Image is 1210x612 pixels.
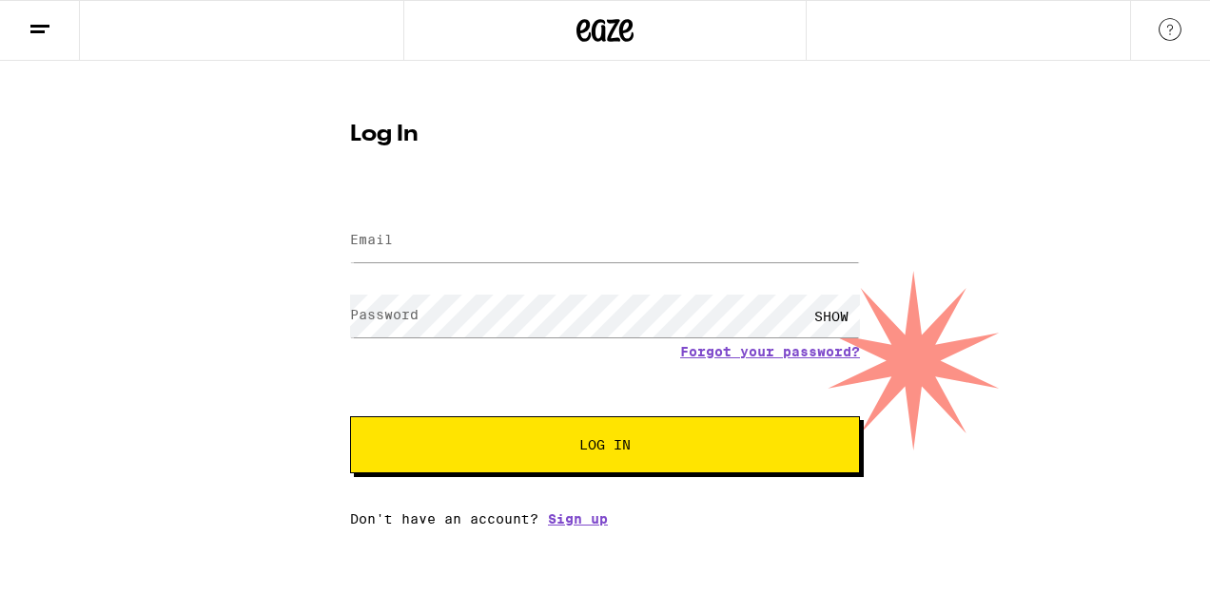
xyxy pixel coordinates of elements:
input: Email [350,220,860,262]
div: Don't have an account? [350,511,860,526]
button: Log In [350,416,860,473]
div: SHOW [803,295,860,337]
label: Password [350,307,419,322]
span: Log In [579,438,631,451]
label: Email [350,232,393,247]
a: Sign up [548,511,608,526]
a: Forgot your password? [680,344,860,359]
h1: Log In [350,124,860,146]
